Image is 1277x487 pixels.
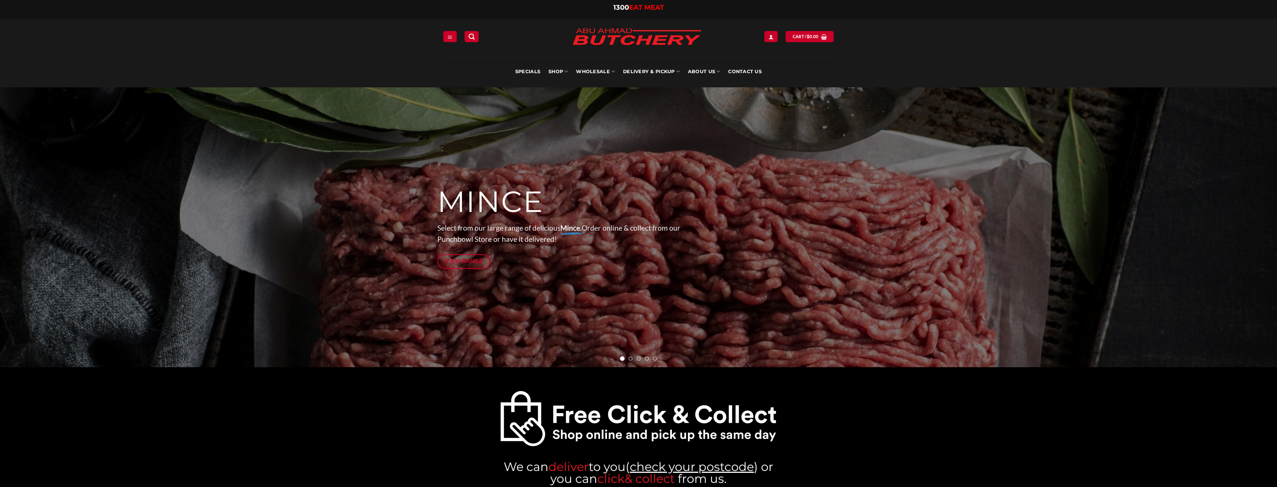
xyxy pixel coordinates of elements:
[560,224,582,232] strong: Mince.
[663,471,675,486] a: ct
[515,56,540,87] a: Specials
[629,3,664,12] span: EAT MEAT
[443,31,457,42] a: Menu
[548,56,568,87] a: SHOP
[613,3,664,12] a: 1300EAT MEAT
[793,33,819,40] span: Cart /
[500,461,777,485] h3: We can ( ) or you can from us.
[437,184,544,220] span: MINCE
[645,356,649,361] li: Page dot 4
[786,31,834,42] a: Cart /$0.00
[437,254,491,269] a: View Range
[623,56,680,87] a: Delivery & Pickup
[630,459,754,474] a: check your postcode
[620,356,625,361] li: Page dot 1
[636,356,641,361] li: Page dot 3
[688,56,720,87] a: About Us
[500,390,777,447] a: Abu-Ahmad-Butchery-Sydney-Online-Halal-Butcher-click and collect your meat punchbowl
[437,224,680,244] span: Select from our large range of delicious Order online & collect from our Punchbowl Store or have ...
[728,56,762,87] a: Contact Us
[613,3,629,12] span: 1300
[625,471,663,486] a: & colle
[576,56,615,87] a: Wholesale
[807,34,819,39] bdi: 0.00
[566,23,708,51] img: Abu Ahmad Butchery
[500,390,777,447] img: Abu Ahmad Butchery Punchbowl
[465,31,479,42] a: Search
[628,356,633,361] li: Page dot 2
[445,256,483,266] span: View Range
[653,356,657,361] li: Page dot 5
[807,33,809,40] span: $
[548,459,589,474] span: deliver
[548,459,626,474] a: deliverto you
[764,31,778,42] a: Login
[597,471,625,486] a: click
